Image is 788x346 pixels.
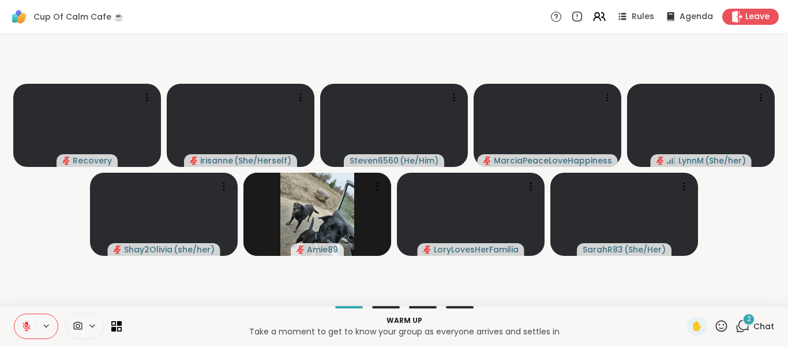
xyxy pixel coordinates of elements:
span: ( He/Him ) [400,155,438,166]
span: SarahR83 [583,244,623,255]
span: ( She/Herself ) [234,155,291,166]
span: audio-muted [297,245,305,254]
span: 2 [747,314,751,324]
span: Cup Of Calm Cafe ☕️ [33,11,123,23]
span: Shay2Olivia [124,244,172,255]
span: Chat [753,321,774,332]
span: Agenda [680,11,713,23]
p: Take a moment to get to know your group as everyone arrives and settles in [129,326,680,337]
span: Recovery [73,155,112,166]
span: Steven6560 [350,155,399,166]
span: ( she/her ) [174,244,215,255]
span: audio-muted [423,245,431,254]
span: ( She/Her ) [624,244,666,255]
span: audio-muted [483,157,491,165]
span: ( She/her ) [705,155,746,166]
span: LynnM [678,155,704,166]
span: audio-muted [114,245,122,254]
p: Warm up [129,315,680,326]
span: audio-muted [62,157,70,165]
span: ✋ [691,319,703,333]
span: Rules [632,11,654,23]
span: LoryLovesHerFamilia [434,244,519,255]
span: Amie89 [307,244,338,255]
span: audio-muted [656,157,665,165]
span: audio-muted [190,157,198,165]
img: Amie89 [280,173,354,256]
span: Leave [745,11,770,23]
span: MarciaPeaceLoveHappiness [494,155,612,166]
span: irisanne [200,155,233,166]
img: ShareWell Logomark [9,7,29,27]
